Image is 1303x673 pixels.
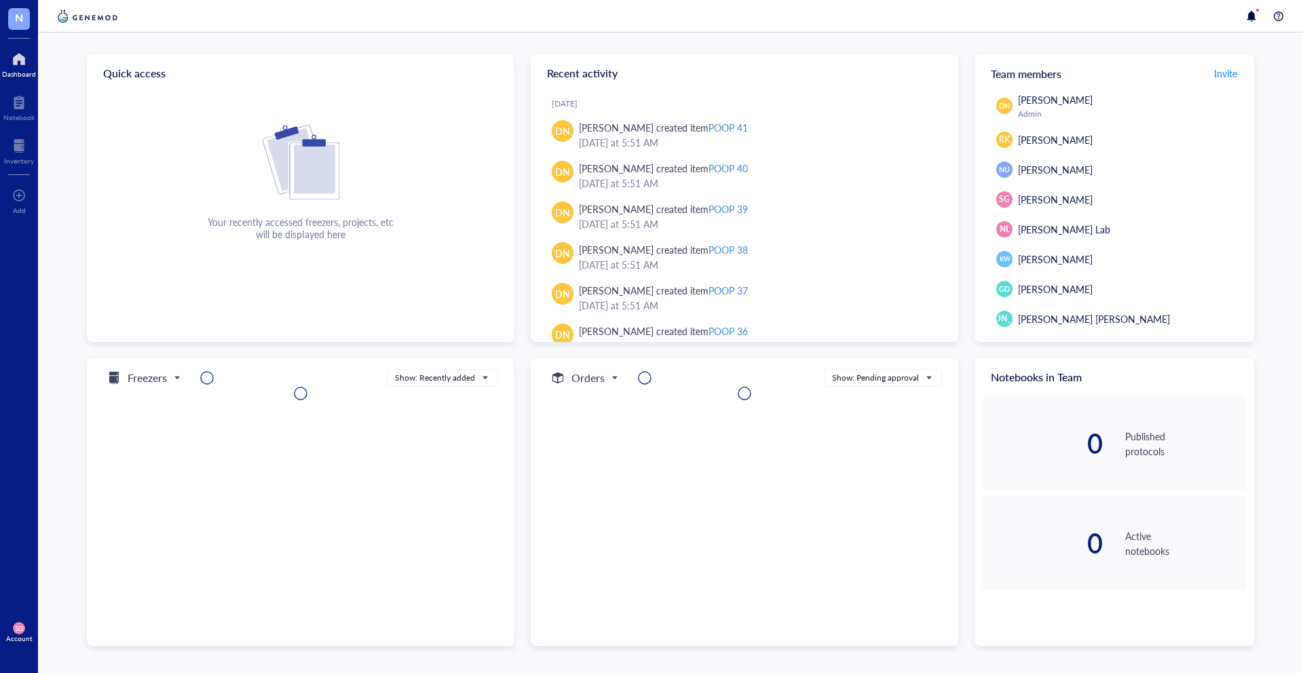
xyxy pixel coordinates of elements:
div: [PERSON_NAME] created item [579,201,748,216]
span: Invite [1214,66,1237,80]
span: [PERSON_NAME] [1018,133,1093,147]
div: Show: Recently added [395,372,475,384]
span: DN [555,164,570,179]
div: [PERSON_NAME] created item [579,242,748,257]
a: DN[PERSON_NAME] created itemPOOP 38[DATE] at 5:51 AM [542,237,947,277]
span: RK [999,134,1010,146]
div: Dashboard [2,70,36,78]
h5: Orders [571,370,605,386]
a: DN[PERSON_NAME] created itemPOOP 37[DATE] at 5:51 AM [542,277,947,318]
div: POOP 39 [709,202,748,216]
div: Admin [1018,109,1241,119]
span: [PERSON_NAME] [PERSON_NAME] [1018,312,1170,326]
button: Invite [1213,62,1238,84]
span: DN [555,286,570,301]
a: Notebook [3,92,35,121]
div: Published protocols [1125,429,1246,459]
span: [PERSON_NAME] [1018,93,1093,107]
h5: Freezers [128,370,167,386]
span: [PERSON_NAME] [1018,252,1093,266]
div: 0 [983,430,1103,457]
span: DN [555,205,570,220]
div: 0 [983,530,1103,557]
span: [PERSON_NAME] [1018,163,1093,176]
div: Team members [975,54,1254,92]
div: POOP 41 [709,121,748,134]
a: DN[PERSON_NAME] created itemPOOP 36[DATE] at 5:51 AM [542,318,947,359]
span: SG [999,193,1010,206]
a: DN[PERSON_NAME] created itemPOOP 40[DATE] at 5:51 AM [542,155,947,196]
div: [PERSON_NAME] created item [579,120,748,135]
span: DN [999,100,1010,111]
div: [DATE] at 5:51 AM [579,135,937,150]
div: POOP 40 [709,161,748,175]
span: GD [999,284,1010,294]
a: DN[PERSON_NAME] created itemPOOP 41[DATE] at 5:51 AM [542,115,947,155]
a: Inventory [4,135,34,165]
a: DN[PERSON_NAME] created itemPOOP 39[DATE] at 5:51 AM [542,196,947,237]
div: [DATE] at 5:51 AM [579,176,937,191]
span: N [15,9,23,26]
div: Active notebooks [1125,528,1246,558]
div: [DATE] at 5:51 AM [579,257,937,272]
div: Show: Pending approval [832,372,919,384]
div: Account [6,634,33,642]
span: DN [555,246,570,261]
div: Quick access [87,54,514,92]
span: SG [15,624,23,632]
span: NU [999,164,1010,175]
span: [PERSON_NAME] Lab [1018,223,1110,236]
span: [PERSON_NAME] [972,313,1038,325]
div: [PERSON_NAME] created item [579,161,748,176]
div: [DATE] [552,98,947,109]
div: Inventory [4,157,34,165]
div: POOP 37 [709,284,748,297]
div: POOP 38 [709,243,748,256]
a: Dashboard [2,48,36,78]
span: [PERSON_NAME] [1018,282,1093,296]
span: DN [555,123,570,138]
img: Cf+DiIyRRx+BTSbnYhsZzE9to3+AfuhVxcka4spAAAAAElFTkSuQmCC [263,125,339,199]
div: Notebook [3,113,35,121]
div: Your recently accessed freezers, projects, etc will be displayed here [208,216,394,240]
span: NL [1000,223,1010,235]
div: [DATE] at 5:51 AM [579,298,937,313]
div: [DATE] at 5:51 AM [579,216,937,231]
img: genemod-logo [54,8,121,24]
span: KW [999,254,1010,264]
div: Recent activity [531,54,958,92]
div: [PERSON_NAME] created item [579,283,748,298]
div: Add [13,206,26,214]
div: Notebooks in Team [975,358,1254,396]
span: [PERSON_NAME] [1018,193,1093,206]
